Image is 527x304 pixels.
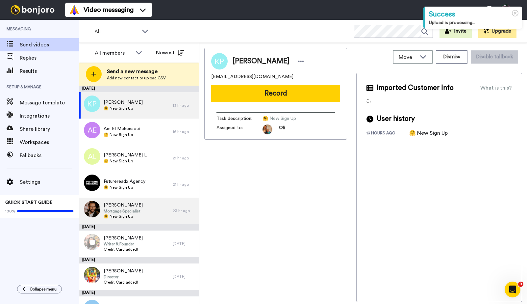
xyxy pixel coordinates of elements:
button: Newest [151,46,189,59]
img: 5d08f24f-9762-4b3c-ae00-ff814f39e126.jpg [84,201,100,217]
span: Send videos [20,41,79,49]
span: User history [377,114,415,124]
img: 5087268b-a063-445d-b3f7-59d8cce3615b-1541509651.jpg [263,124,272,134]
span: Send a new message [107,68,166,75]
span: Writer & Founder [104,241,143,247]
div: 13 hr ago [173,103,196,108]
span: Task description : [216,115,263,122]
span: [PERSON_NAME] [104,268,143,274]
span: Futurereadx Agency [104,178,145,185]
span: [PERSON_NAME] L [104,152,147,158]
div: 23 hr ago [173,208,196,213]
img: 410f9e37-bc16-4e91-93c7-e5d7c3eaade1.png [84,175,100,191]
span: QUICK START GUIDE [5,200,53,205]
img: b349178a-c9db-4b90-a8f7-512204f227f4.jpg [84,267,100,283]
span: Video messaging [84,5,134,14]
span: 100% [5,208,15,214]
span: [PERSON_NAME] [233,56,289,66]
span: Integrations [20,112,79,120]
div: [DATE] [79,86,199,92]
span: Message template [20,99,79,107]
span: 🤗 New Sign Up [263,115,325,122]
span: [EMAIL_ADDRESS][DOMAIN_NAME] [211,73,293,80]
span: Share library [20,125,79,133]
span: Add new contact or upload CSV [107,75,166,81]
button: Dismiss [436,50,467,64]
img: Image of Koushal Patel [211,53,228,69]
span: Workspaces [20,138,79,146]
span: 🤗 New Sign Up [104,158,147,164]
div: [DATE] [79,224,199,231]
button: Disable fallback [471,50,518,64]
div: [DATE] [79,290,199,296]
iframe: Intercom live chat [505,282,520,297]
div: All members [95,49,132,57]
span: [PERSON_NAME] [104,235,143,241]
img: bj-logo-header-white.svg [8,5,57,14]
span: Move [399,53,416,61]
div: 🤗 New Sign Up [409,129,448,137]
div: [DATE] [173,274,196,279]
span: Settings [20,178,79,186]
span: Credit Card added! [104,280,143,285]
div: [DATE] [79,257,199,263]
img: ae.png [84,122,100,138]
img: kp.png [84,96,100,112]
span: All [94,28,138,36]
span: 🤗 New Sign Up [104,106,143,111]
span: Director [104,274,143,280]
span: Mortgage Specialist [104,208,143,214]
div: What is this? [480,84,512,92]
button: Record [211,85,340,102]
span: 🤗 New Sign Up [104,132,140,137]
span: 9 [518,282,523,287]
button: Collapse menu [17,285,62,293]
span: [PERSON_NAME] [104,202,143,208]
div: Upload is processing... [429,19,518,26]
span: Am El Mehenaoui [104,125,140,132]
span: 🤗 New Sign Up [104,185,145,190]
span: Credit Card added! [104,247,143,252]
span: [PERSON_NAME] [104,99,143,106]
span: Fallbacks [20,152,79,159]
button: Invite [439,25,472,38]
span: 🤗 New Sign Up [104,214,143,219]
div: 21 hr ago [173,182,196,187]
span: Results [20,67,79,75]
div: [DATE] [173,241,196,246]
div: 13 hours ago [366,130,409,137]
div: Success [429,9,518,19]
span: Oli [279,124,285,134]
div: 21 hr ago [173,155,196,161]
span: Replies [20,54,79,62]
span: Assigned to: [216,124,263,134]
span: Collapse menu [30,287,57,292]
span: Imported Customer Info [377,83,454,93]
div: 16 hr ago [173,129,196,134]
img: vm-color.svg [69,5,80,15]
button: Upgrade [478,25,516,38]
img: al.png [84,148,100,165]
